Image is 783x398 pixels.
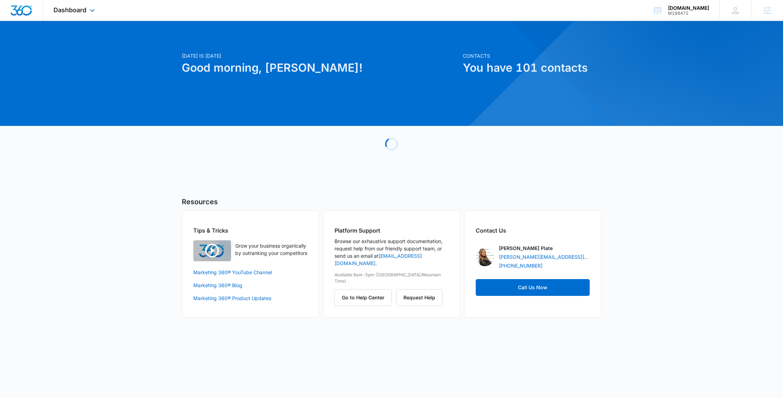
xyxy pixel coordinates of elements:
p: [DATE] is [DATE] [182,52,459,59]
a: Marketing 360® Product Updates [193,294,307,302]
p: Contacts [463,52,601,59]
a: [PERSON_NAME][EMAIL_ADDRESS][DOMAIN_NAME] [499,253,590,261]
img: Madeline Plate [476,248,494,266]
a: Marketing 360® YouTube Channel [193,269,307,276]
h1: Good morning, [PERSON_NAME]! [182,59,459,76]
p: Browse our exhaustive support documentation, request help from our friendly support team, or send... [335,237,448,267]
div: account name [668,5,709,11]
h2: Platform Support [335,226,448,235]
a: Marketing 360® Blog [193,282,307,289]
div: account id [668,11,709,16]
h5: Resources [182,197,601,207]
button: Request Help [396,289,443,306]
h1: You have 101 contacts [463,59,601,76]
a: Go to Help Center [335,294,396,300]
h2: Contact Us [476,226,590,235]
button: Go to Help Center [335,289,392,306]
span: Dashboard [53,6,86,14]
a: Call Us Now [476,279,590,296]
p: Available 8am-5pm ([GEOGRAPHIC_DATA]/Mountain Time) [335,272,448,284]
a: Request Help [396,294,443,300]
p: [PERSON_NAME] Plate [499,244,553,252]
img: Quick Overview Video [193,240,231,261]
p: Grow your business organically by outranking your competitors [235,242,307,257]
a: [PHONE_NUMBER] [499,262,543,269]
h2: Tips & Tricks [193,226,307,235]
